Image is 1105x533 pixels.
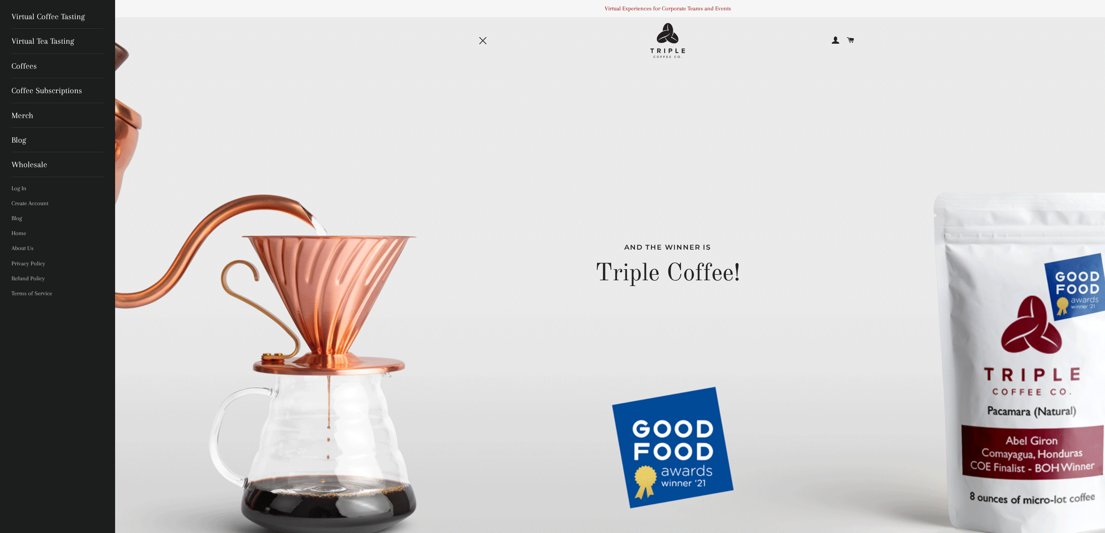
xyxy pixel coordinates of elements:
a: Merch [6,103,109,128]
a: Coffees [6,54,109,78]
a: Blog [6,211,109,226]
a: Home [6,226,109,241]
a: Refund Policy [6,271,109,286]
a: Wholesale [6,152,109,177]
p: And the winner is [482,242,854,253]
a: About Us [6,241,109,256]
a: Blog [6,128,109,152]
a: Terms of Service [6,286,109,301]
a: Privacy Policy [6,256,109,271]
img: Triple Coffee Co - Logo [650,23,685,58]
a: Virtual Coffee Tasting [6,4,109,29]
a: Virtual Tea Tasting [6,29,109,53]
a: Log In [6,181,109,196]
h2: Triple Coffee! [482,258,854,289]
a: Coffee Subscriptions [6,78,109,103]
a: Create Account [6,196,109,211]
